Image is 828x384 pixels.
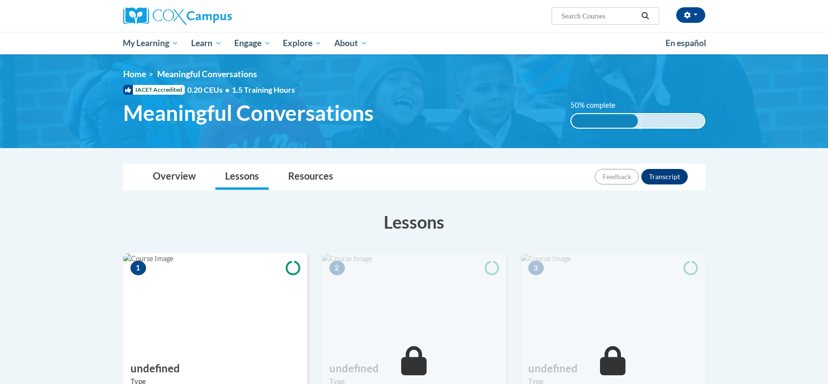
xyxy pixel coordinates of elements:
a: Overview [143,164,206,190]
button: Search [638,10,652,22]
span: IACET Accredited [123,85,185,95]
img: Course Image [521,253,705,351]
div: Main menu [109,32,720,54]
h3: Lessons [123,210,705,234]
span: Meaningful Conversations [123,100,373,126]
a: En español [659,33,713,53]
div: 50% complete [571,114,638,128]
button: Account Settings [676,7,705,23]
h3: undefined [123,361,308,376]
span: 0.20 CEUs [187,84,232,95]
span: 2 [329,261,345,275]
span: Engage [234,37,271,49]
a: Lessons [215,164,269,190]
span: Explore [283,37,322,49]
a: Engage [228,32,277,54]
input: Search Courses [560,10,638,22]
a: Cox Campus [123,7,308,25]
button: Transcript [641,169,688,184]
span: 1 [130,261,146,275]
span: • [225,85,229,94]
span: Meaningful Conversations [157,69,257,79]
a: Learn [185,32,228,54]
a: Explore [276,32,328,54]
span: About [334,37,367,49]
h3: undefined [521,361,705,376]
h3: undefined [322,361,506,376]
span: Learn [191,37,222,49]
a: Home [123,69,146,79]
span: 3 [528,261,544,275]
img: Cox Campus [123,7,232,25]
a: About [328,32,373,54]
span: En español [666,38,706,48]
span: My Learning [123,37,179,49]
img: Course Image [322,253,506,351]
a: Resources [278,164,343,190]
a: My Learning [117,32,185,54]
button: Feedback [595,169,639,184]
img: Course Image [123,253,308,351]
label: 50% complete [570,100,626,111]
span: 1.5 Training Hours [232,85,295,94]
